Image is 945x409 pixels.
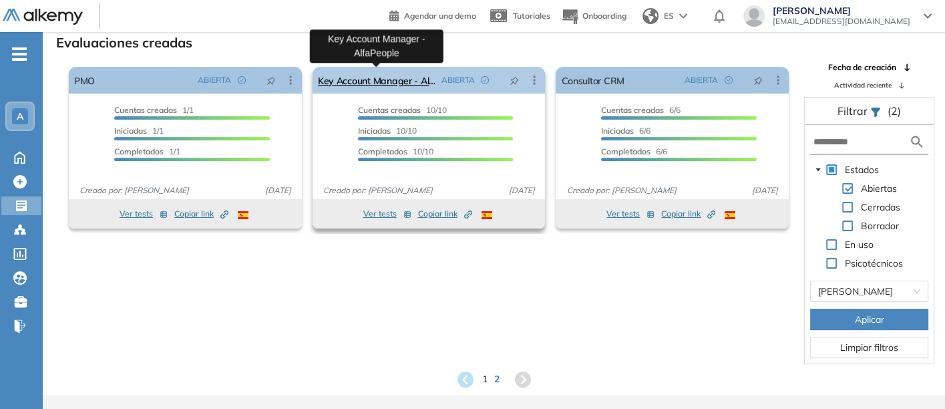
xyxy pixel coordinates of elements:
[256,70,286,91] button: pushpin
[114,126,164,136] span: 1/1
[747,184,783,196] span: [DATE]
[114,105,194,115] span: 1/1
[56,35,192,51] h3: Evaluaciones creadas
[174,206,228,222] button: Copiar link
[358,146,407,156] span: Completados
[582,11,626,21] span: Onboarding
[861,220,899,232] span: Borrador
[842,237,876,253] span: En uso
[363,206,411,222] button: Ver tests
[837,104,870,118] span: Filtrar
[679,13,687,19] img: arrow
[3,9,83,25] img: Logo
[661,206,715,222] button: Copiar link
[500,70,529,91] button: pushpin
[601,126,650,136] span: 6/6
[513,11,550,21] span: Tutoriales
[74,184,194,196] span: Creado por: [PERSON_NAME]
[855,312,884,327] span: Aplicar
[601,146,650,156] span: Completados
[74,67,95,94] a: PMO
[120,206,168,222] button: Ver tests
[260,184,297,196] span: [DATE]
[601,105,664,115] span: Cuentas creadas
[358,126,391,136] span: Iniciadas
[494,372,500,386] span: 2
[238,76,246,84] span: check-circle
[845,239,874,251] span: En uso
[834,80,892,90] span: Actividad reciente
[418,208,472,220] span: Copiar link
[888,103,901,119] span: (2)
[114,126,147,136] span: Iniciadas
[12,53,27,55] i: -
[685,74,718,86] span: ABIERTA
[661,208,715,220] span: Copiar link
[773,5,910,16] span: [PERSON_NAME]
[358,146,433,156] span: 10/10
[753,75,763,86] span: pushpin
[114,146,164,156] span: Completados
[561,184,681,196] span: Creado por: [PERSON_NAME]
[606,206,654,222] button: Ver tests
[858,218,902,234] span: Borrador
[842,255,906,271] span: Psicotécnicos
[601,105,681,115] span: 6/6
[310,29,443,63] div: Key Account Manager - AlfaPeople
[601,126,634,136] span: Iniciadas
[861,201,900,213] span: Cerradas
[358,126,417,136] span: 10/10
[198,74,231,86] span: ABIERTA
[601,146,667,156] span: 6/6
[861,182,897,194] span: Abiertas
[810,337,928,358] button: Limpiar filtros
[481,76,489,84] span: check-circle
[561,2,626,31] button: Onboarding
[441,74,474,86] span: ABIERTA
[17,111,23,122] span: A
[743,70,773,91] button: pushpin
[482,211,492,219] img: ESP
[725,76,733,84] span: check-circle
[773,16,910,27] span: [EMAIL_ADDRESS][DOMAIN_NAME]
[114,146,180,156] span: 1/1
[828,61,896,74] span: Fecha de creación
[114,105,177,115] span: Cuentas creadas
[404,11,476,21] span: Agendar una demo
[318,184,438,196] span: Creado por: [PERSON_NAME]
[358,105,447,115] span: 10/10
[664,10,674,22] span: ES
[174,208,228,220] span: Copiar link
[909,134,925,150] img: search icon
[858,180,900,196] span: Abiertas
[482,372,488,386] span: 1
[642,8,658,24] img: world
[318,67,436,94] a: Key Account Manager - AlfaPeople
[561,67,624,94] a: Consultor CRM
[510,75,519,86] span: pushpin
[818,281,920,301] span: Daniel Vergara
[845,257,903,269] span: Psicotécnicos
[418,206,472,222] button: Copiar link
[503,184,540,196] span: [DATE]
[358,105,421,115] span: Cuentas creadas
[238,211,248,219] img: ESP
[389,7,476,23] a: Agendar una demo
[815,166,821,173] span: caret-down
[840,340,898,355] span: Limpiar filtros
[845,164,879,176] span: Estados
[858,199,903,215] span: Cerradas
[810,309,928,330] button: Aplicar
[266,75,276,86] span: pushpin
[725,211,735,219] img: ESP
[842,162,882,178] span: Estados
